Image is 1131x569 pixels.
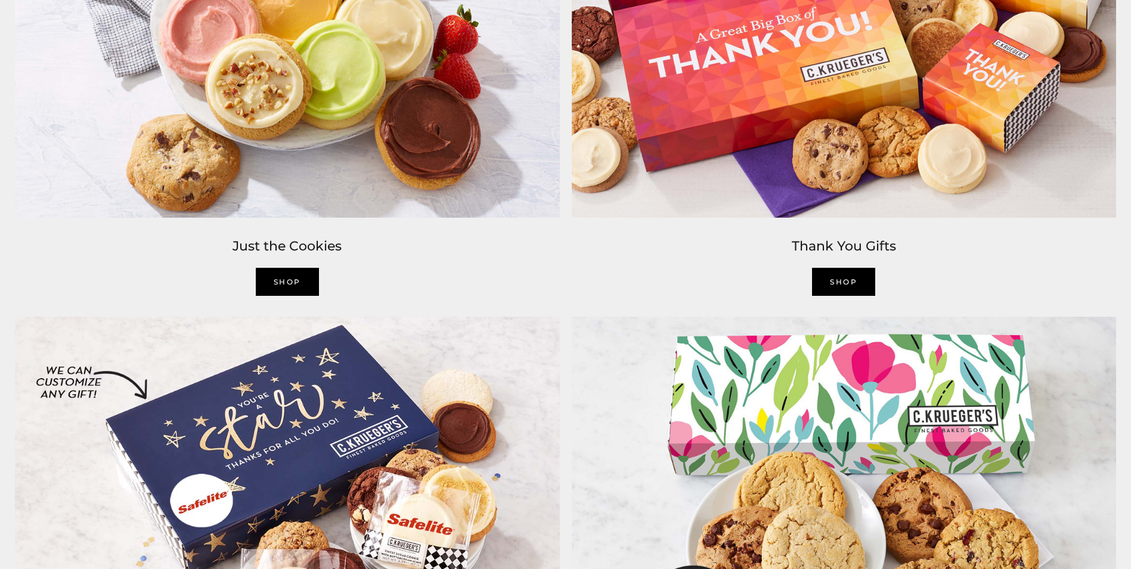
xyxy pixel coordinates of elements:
[812,268,875,296] a: Shop
[256,268,319,296] a: SHOP
[15,236,560,257] h2: Just the Cookies
[572,236,1117,257] h2: Thank You Gifts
